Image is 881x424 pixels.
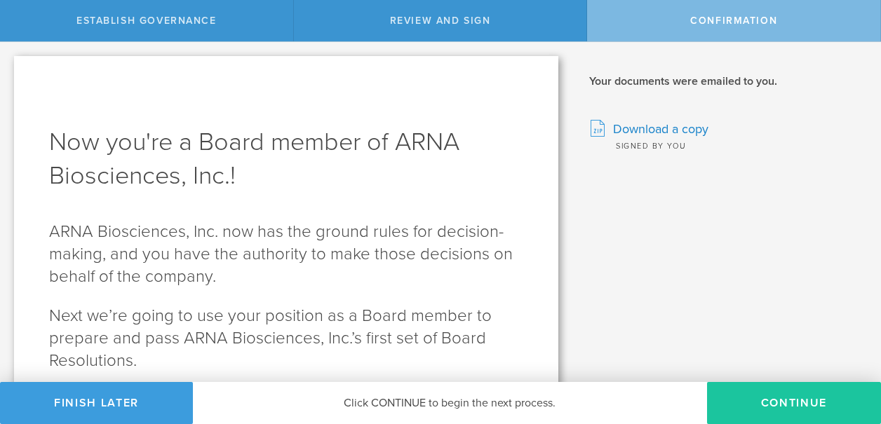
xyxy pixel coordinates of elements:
p: ARNA Biosciences, Inc. now has the ground rules for decision-making, and you have the authority t... [49,221,523,288]
div: Signed by you [589,138,860,152]
h2: Your documents were emailed to you. [589,74,860,89]
p: Next we’re going to use your position as a Board member to prepare and pass ARNA Biosciences, Inc... [49,305,523,372]
span: Review and Sign [390,15,491,27]
span: Establish Governance [76,15,217,27]
div: Click CONTINUE to begin the next process. [193,382,707,424]
span: Download a copy [613,120,708,138]
h1: Now you're a Board member of ARNA Biosciences, Inc.! [49,125,523,193]
span: Confirmation [690,15,777,27]
button: Continue [707,382,881,424]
